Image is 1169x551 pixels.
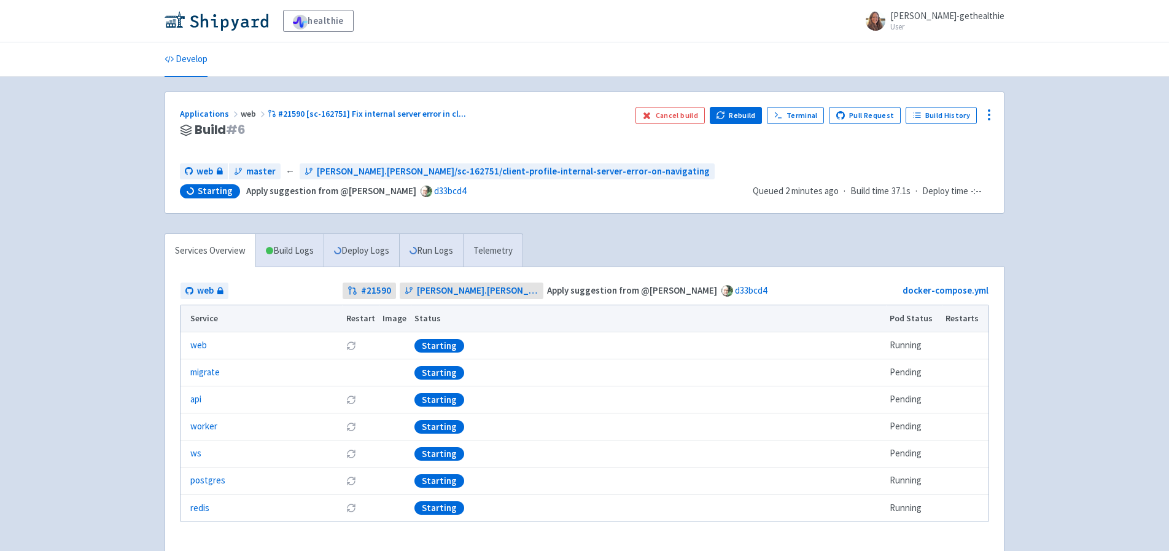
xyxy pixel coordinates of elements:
[767,107,824,124] a: Terminal
[190,474,225,488] a: postgres
[886,494,942,522] td: Running
[547,284,717,296] strong: Apply suggestion from @[PERSON_NAME]
[414,366,464,380] div: Starting
[753,184,989,198] div: · ·
[190,338,207,353] a: web
[190,501,209,515] a: redis
[886,332,942,359] td: Running
[300,163,715,180] a: [PERSON_NAME].[PERSON_NAME]/sc-162751/client-profile-internal-server-error-on-navigating
[246,165,276,179] span: master
[195,123,246,137] span: Build
[361,284,391,298] strong: # 21590
[181,283,228,299] a: web
[903,284,988,296] a: docker-compose.yml
[165,234,255,268] a: Services Overview
[414,474,464,488] div: Starting
[886,386,942,413] td: Pending
[886,359,942,386] td: Pending
[411,305,886,332] th: Status
[196,165,213,179] span: web
[417,284,539,298] span: [PERSON_NAME].[PERSON_NAME]/sc-162751/client-profile-internal-server-error-on-navigating
[198,185,233,197] span: Starting
[414,339,464,353] div: Starting
[190,393,201,407] a: api
[190,420,217,434] a: worker
[858,11,1004,31] a: [PERSON_NAME]-gethealthie User
[241,108,268,119] span: web
[785,185,839,197] time: 2 minutes ago
[399,234,463,268] a: Run Logs
[414,501,464,515] div: Starting
[180,163,228,180] a: web
[165,11,268,31] img: Shipyard logo
[379,305,411,332] th: Image
[268,108,468,119] a: #21590 [sc-162751] Fix internal server error in cl...
[283,10,354,32] a: healthie
[753,185,839,197] span: Queued
[886,413,942,440] td: Pending
[256,234,324,268] a: Build Logs
[165,42,208,77] a: Develop
[343,283,396,299] a: #21590
[197,284,214,298] span: web
[190,447,201,461] a: ws
[890,23,1004,31] small: User
[434,185,466,197] a: d33bcd4
[886,305,942,332] th: Pod Status
[342,305,379,332] th: Restart
[190,365,220,380] a: migrate
[400,283,544,299] a: [PERSON_NAME].[PERSON_NAME]/sc-162751/client-profile-internal-server-error-on-navigating
[635,107,705,124] button: Cancel build
[346,476,356,486] button: Restart pod
[346,341,356,351] button: Restart pod
[891,184,911,198] span: 37.1s
[710,107,763,124] button: Rebuild
[850,184,889,198] span: Build time
[886,467,942,494] td: Running
[906,107,977,124] a: Build History
[942,305,988,332] th: Restarts
[226,121,246,138] span: # 6
[346,449,356,459] button: Restart pod
[285,165,295,179] span: ←
[229,163,281,180] a: master
[890,10,1004,21] span: [PERSON_NAME]-gethealthie
[922,184,968,198] span: Deploy time
[735,284,767,296] a: d33bcd4
[463,234,522,268] a: Telemetry
[278,108,466,119] span: #21590 [sc-162751] Fix internal server error in cl ...
[246,185,416,197] strong: Apply suggestion from @[PERSON_NAME]
[346,422,356,432] button: Restart pod
[414,393,464,407] div: Starting
[886,440,942,467] td: Pending
[971,184,982,198] span: -:--
[346,395,356,405] button: Restart pod
[324,234,399,268] a: Deploy Logs
[829,107,901,124] a: Pull Request
[414,420,464,434] div: Starting
[181,305,342,332] th: Service
[414,447,464,461] div: Starting
[180,108,241,119] a: Applications
[346,503,356,513] button: Restart pod
[317,165,710,179] span: [PERSON_NAME].[PERSON_NAME]/sc-162751/client-profile-internal-server-error-on-navigating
